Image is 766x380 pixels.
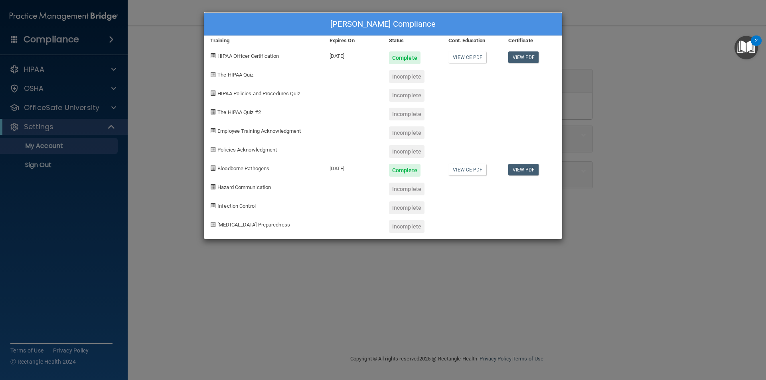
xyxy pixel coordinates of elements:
span: Hazard Communication [217,184,271,190]
div: Expires On [324,36,383,45]
div: Incomplete [389,70,424,83]
div: 2 [755,41,758,51]
div: Incomplete [389,145,424,158]
div: Incomplete [389,108,424,120]
div: Incomplete [389,201,424,214]
div: [DATE] [324,158,383,177]
button: Open Resource Center, 2 new notifications [734,36,758,59]
span: The HIPAA Quiz #2 [217,109,261,115]
div: Incomplete [389,89,424,102]
div: Certificate [502,36,562,45]
a: View PDF [508,164,539,175]
span: Policies Acknowledgment [217,147,277,153]
div: Training [204,36,324,45]
span: [MEDICAL_DATA] Preparedness [217,222,290,228]
span: The HIPAA Quiz [217,72,253,78]
span: HIPAA Policies and Procedures Quiz [217,91,300,96]
div: Complete [389,51,421,64]
span: Employee Training Acknowledgment [217,128,301,134]
div: Complete [389,164,421,177]
a: View CE PDF [448,164,486,175]
div: Cont. Education [442,36,502,45]
a: View PDF [508,51,539,63]
a: View CE PDF [448,51,486,63]
div: Incomplete [389,126,424,139]
span: Bloodborne Pathogens [217,165,269,171]
span: HIPAA Officer Certification [217,53,279,59]
div: Incomplete [389,183,424,195]
div: [DATE] [324,45,383,64]
div: Incomplete [389,220,424,233]
div: [PERSON_NAME] Compliance [204,13,562,36]
div: Status [383,36,442,45]
span: Infection Control [217,203,256,209]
